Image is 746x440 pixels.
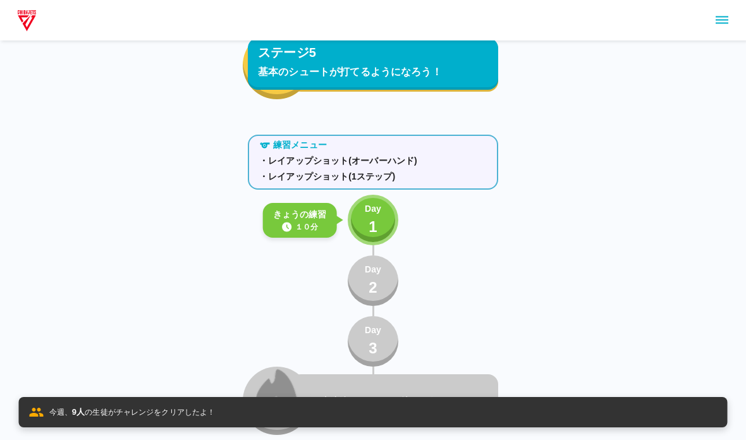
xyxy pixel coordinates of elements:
p: 練習メニュー [273,138,327,152]
p: ・レイアップショット(オーバーハンド) [259,154,487,168]
p: ステージ5 [258,43,316,62]
img: dummy [15,8,39,33]
span: 9 人 [72,407,85,417]
img: locked_fire_icon [256,367,298,419]
p: ・レイアップショット(1ステップ) [259,170,487,183]
button: fire_icon [243,31,311,99]
p: 3 [369,337,377,360]
button: sidemenu [711,9,733,31]
p: きょうの練習 [273,208,327,221]
button: Day3 [348,316,398,367]
p: Day [365,202,381,216]
p: 1 [369,216,377,238]
button: Day1 [348,195,398,245]
p: 基本のシュートが打てるようになろう！ [258,64,488,80]
p: Day [365,263,381,276]
p: 3本連続でシュートを決めよう！ [316,394,493,408]
p: Day [365,324,381,337]
button: locked_fire_icon [243,367,311,435]
p: １０分 [295,221,318,233]
p: 今週、 の生徒がチャレンジをクリアしたよ！ [49,406,216,419]
p: 2 [369,276,377,299]
button: Day2 [348,255,398,306]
